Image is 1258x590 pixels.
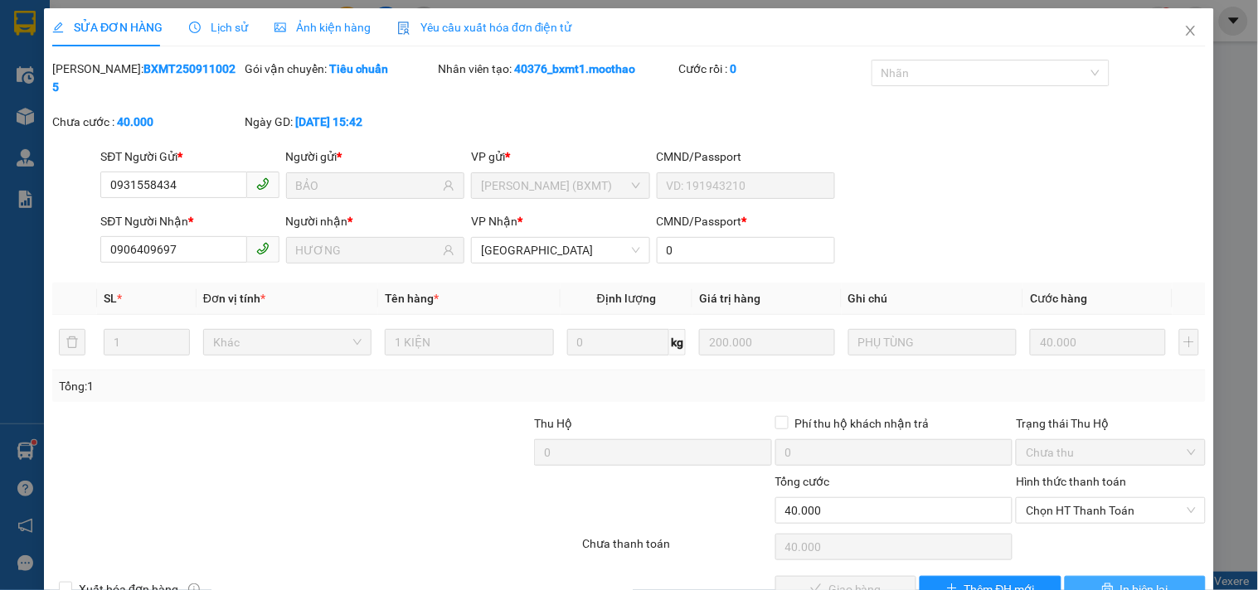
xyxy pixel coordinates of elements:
span: Phí thu hộ khách nhận trả [789,414,936,433]
span: phone [256,177,270,191]
input: 0 [1030,329,1166,355]
span: phone [256,242,270,255]
button: plus [1179,329,1199,355]
span: user [443,180,454,191]
div: Gói vận chuyển: [245,60,435,78]
img: icon [397,22,410,35]
div: SĐT Người Gửi [100,147,279,166]
input: VD: Bàn, Ghế [385,329,553,355]
span: Giá trị hàng [699,292,760,305]
b: BXMT2509110025 [52,62,236,94]
div: Tổng: 1 [59,377,487,395]
button: delete [59,329,85,355]
span: Đơn vị tính [203,292,265,305]
input: Ghi Chú [848,329,1017,355]
span: Lịch sử [189,21,248,34]
span: Định lượng [597,292,656,305]
b: Tiêu chuẩn [330,62,389,75]
div: Nhân viên tạo: [438,60,676,78]
b: 40.000 [117,115,153,128]
th: Ghi chú [842,283,1023,315]
span: Chọn HT Thanh Toán [1026,498,1195,523]
span: Tuy Hòa [481,238,639,263]
div: Người gửi [286,147,464,166]
span: Thu Hộ [534,417,572,430]
div: CMND/Passport [657,147,835,166]
span: close [1184,24,1197,37]
div: Người nhận [286,212,464,230]
span: Cước hàng [1030,292,1087,305]
b: 0 [731,62,737,75]
div: [PERSON_NAME]: [52,60,241,96]
span: user [443,244,454,256]
span: clock-circle [189,22,201,33]
div: Chưa thanh toán [580,534,773,563]
span: Ảnh kiện hàng [274,21,371,34]
span: Tên hàng [385,292,439,305]
span: Hồ Chí Minh (BXMT) [481,173,639,198]
div: SĐT Người Nhận [100,212,279,230]
div: Ngày GD: [245,113,435,131]
input: Tên người nhận [296,241,440,259]
button: Close [1168,8,1214,55]
span: SL [104,292,117,305]
div: CMND/Passport [657,212,835,230]
div: Trạng thái Thu Hộ [1016,414,1205,433]
div: Cước rồi : [679,60,868,78]
span: Yêu cầu xuất hóa đơn điện tử [397,21,572,34]
b: [DATE] 15:42 [296,115,363,128]
span: Khác [213,330,362,355]
input: 0 [699,329,835,355]
span: edit [52,22,64,33]
span: SỬA ĐƠN HÀNG [52,21,163,34]
div: Chưa cước : [52,113,241,131]
label: Hình thức thanh toán [1016,475,1126,488]
b: 40376_bxmt1.mocthao [514,62,635,75]
span: kg [669,329,686,355]
span: Tổng cước [775,475,830,488]
span: Chưa thu [1026,440,1195,465]
span: picture [274,22,286,33]
div: VP gửi [471,147,649,166]
span: VP Nhận [471,215,517,228]
input: VD: 191943210 [657,172,835,199]
input: Tên người gửi [296,177,440,195]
